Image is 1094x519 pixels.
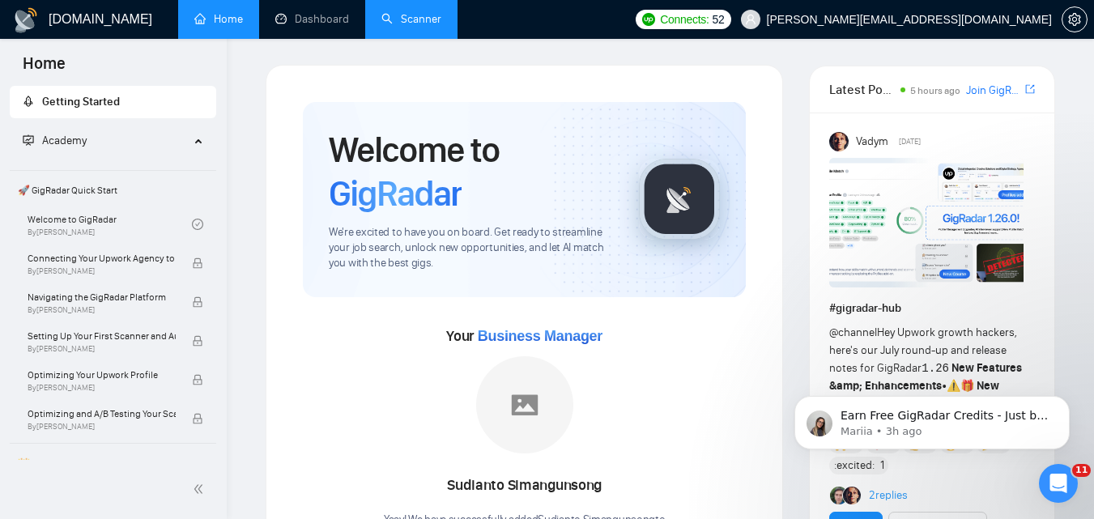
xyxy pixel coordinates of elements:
[13,7,39,33] img: logo
[476,356,573,453] img: placeholder.png
[42,95,120,108] span: Getting Started
[381,12,441,26] a: searchScanner
[1062,13,1088,26] a: setting
[829,325,877,339] span: @channel
[745,14,756,25] span: user
[478,328,602,344] span: Business Manager
[28,289,176,305] span: Navigating the GigRadar Platform
[194,12,243,26] a: homeHome
[28,406,176,422] span: Optimizing and A/B Testing Your Scanner for Better Results
[11,174,215,206] span: 🚀 GigRadar Quick Start
[10,86,216,118] li: Getting Started
[829,132,849,151] img: Vadym
[192,335,203,347] span: lock
[639,159,720,240] img: gigradar-logo.png
[192,296,203,308] span: lock
[28,367,176,383] span: Optimizing Your Upwork Profile
[1062,6,1088,32] button: setting
[1025,83,1035,96] span: export
[275,12,349,26] a: dashboardDashboard
[28,206,192,242] a: Welcome to GigRadarBy[PERSON_NAME]
[329,225,613,271] span: We're excited to have you on board. Get ready to streamline your job search, unlock new opportuni...
[899,134,921,149] span: [DATE]
[192,413,203,424] span: lock
[1025,82,1035,97] a: export
[28,266,176,276] span: By [PERSON_NAME]
[829,300,1035,317] h1: # gigradar-hub
[192,219,203,230] span: check-circle
[42,134,87,147] span: Academy
[193,481,209,497] span: double-left
[10,52,79,86] span: Home
[966,82,1022,100] a: Join GigRadar Slack Community
[642,13,655,26] img: upwork-logo.png
[384,472,666,500] div: Sudianto Simangunsong
[192,257,203,269] span: lock
[329,172,462,215] span: GigRadar
[28,422,176,432] span: By [PERSON_NAME]
[446,327,602,345] span: Your
[23,96,34,107] span: rocket
[856,133,888,151] span: Vadym
[23,134,87,147] span: Academy
[28,305,176,315] span: By [PERSON_NAME]
[829,158,1024,287] img: F09AC4U7ATU-image.png
[23,134,34,146] span: fund-projection-screen
[11,447,215,479] span: 👑 Agency Success with GigRadar
[329,128,613,215] h1: Welcome to
[770,362,1094,475] iframe: Intercom notifications message
[830,487,848,504] img: Alex B
[28,328,176,344] span: Setting Up Your First Scanner and Auto-Bidder
[28,250,176,266] span: Connecting Your Upwork Agency to GigRadar
[1072,464,1091,477] span: 11
[829,79,896,100] span: Latest Posts from the GigRadar Community
[1039,464,1078,503] iframe: Intercom live chat
[660,11,709,28] span: Connects:
[192,374,203,385] span: lock
[713,11,725,28] span: 52
[28,383,176,393] span: By [PERSON_NAME]
[28,344,176,354] span: By [PERSON_NAME]
[910,85,960,96] span: 5 hours ago
[829,325,1022,428] span: Hey Upwork growth hackers, here's our July round-up and release notes for GigRadar • is your prof...
[1062,13,1087,26] span: setting
[869,487,908,504] a: 2replies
